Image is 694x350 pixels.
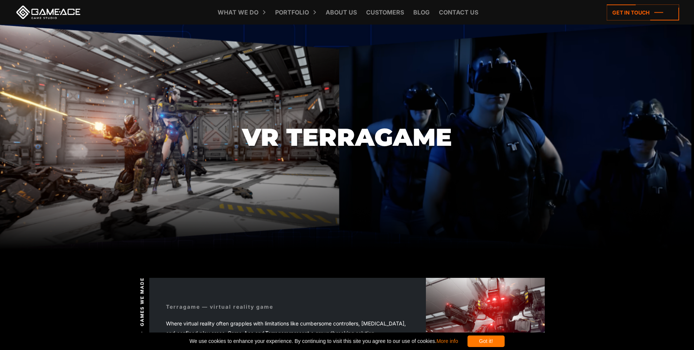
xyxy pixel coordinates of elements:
div: Got it! [467,335,505,347]
div: Terragame — virtual reality game [166,303,273,311]
a: More info [436,338,458,344]
em: Terragame [264,330,291,336]
span: We use cookies to enhance your experience. By continuing to visit this site you agree to our use ... [189,335,458,347]
h1: VR Terragame [242,124,452,151]
a: Get in touch [607,4,679,20]
span: Games we made [139,277,146,326]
